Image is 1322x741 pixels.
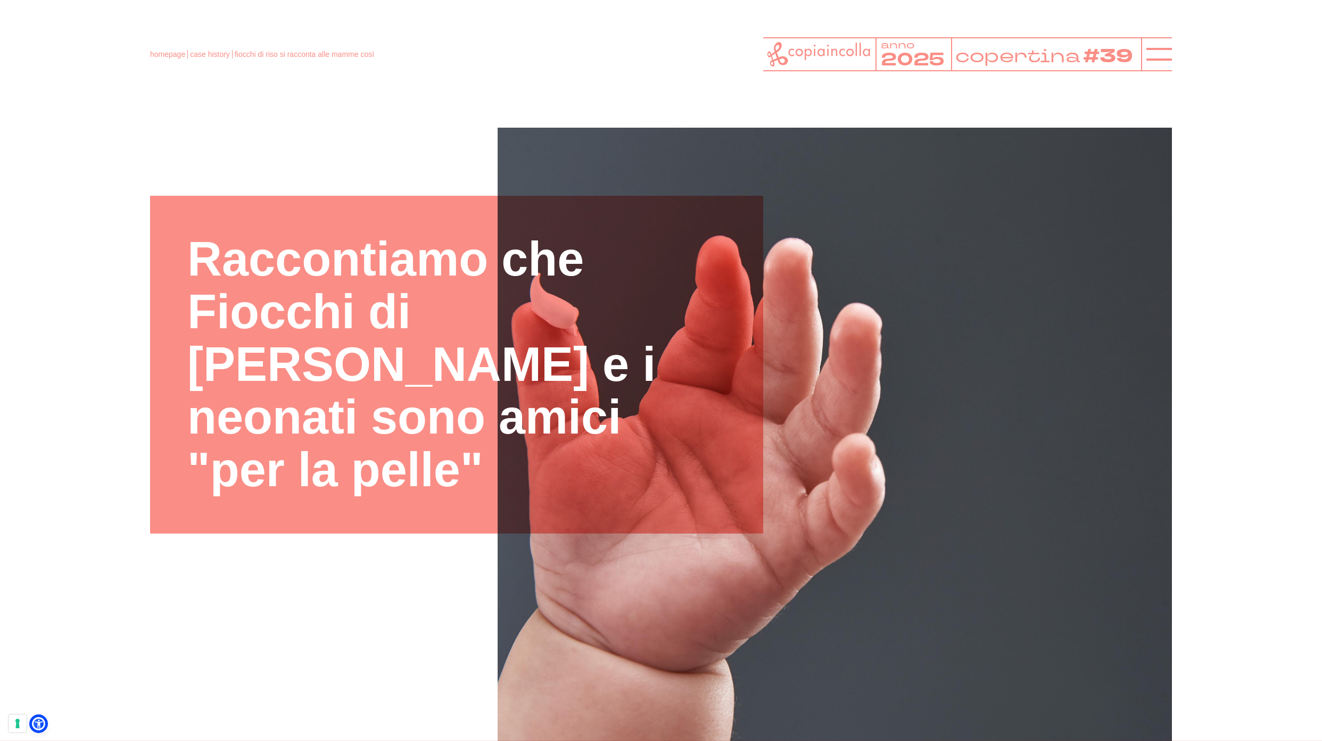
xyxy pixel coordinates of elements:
a: Open Accessibility Menu [32,717,45,730]
tspan: #39 [1085,44,1136,70]
tspan: copertina [955,44,1082,69]
tspan: 2025 [881,47,945,72]
tspan: anno [881,38,915,52]
a: case history [190,50,230,59]
span: fiocchi di riso si racconta alle mamme così [235,50,374,59]
h1: Raccontiamo che Fiocchi di [PERSON_NAME] e i neonati sono amici "per la pelle" [187,233,726,496]
a: homepage [150,50,185,59]
button: Le tue preferenze relative al consenso per le tecnologie di tracciamento [9,714,27,732]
